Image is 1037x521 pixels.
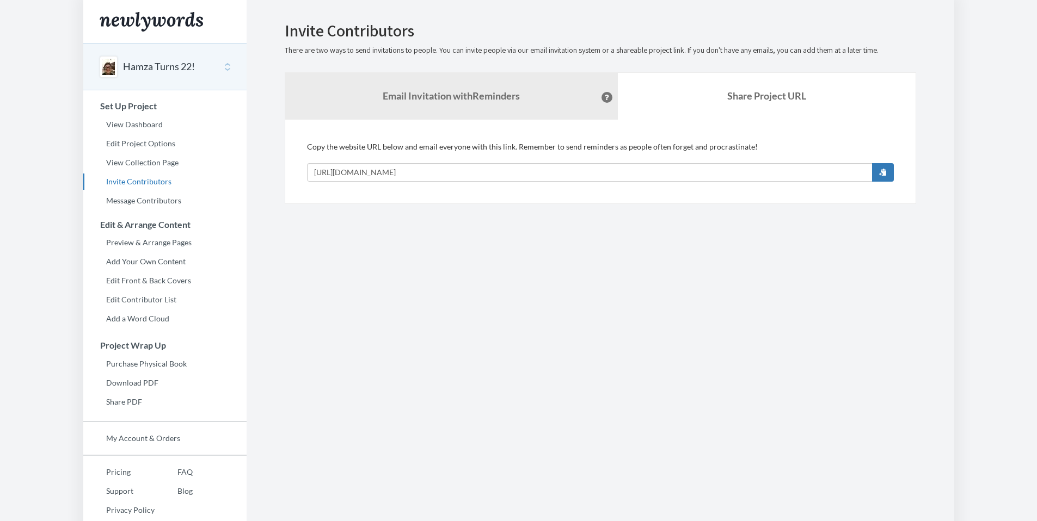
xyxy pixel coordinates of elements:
button: Hamza Turns 22! [123,60,195,74]
a: Download PDF [83,375,247,391]
a: My Account & Orders [83,430,247,446]
a: Privacy Policy [83,502,155,518]
a: Pricing [83,464,155,480]
a: Preview & Arrange Pages [83,234,247,251]
a: Invite Contributors [83,173,247,190]
h2: Invite Contributors [285,22,916,40]
a: Edit Project Options [83,135,247,152]
strong: Email Invitation with Reminders [383,90,520,102]
b: Share Project URL [727,90,806,102]
h3: Set Up Project [84,101,247,111]
a: Share PDF [83,394,247,410]
img: Newlywords logo [100,12,203,32]
a: Edit Contributor List [83,291,247,308]
h3: Project Wrap Up [84,340,247,350]
a: Add a Word Cloud [83,311,247,327]
a: Purchase Physical Book [83,356,247,372]
a: Add Your Own Content [83,253,247,270]
div: Copy the website URL below and email everyone with this link. Remember to send reminders as peopl... [307,141,894,182]
h3: Edit & Arrange Content [84,220,247,230]
a: Edit Front & Back Covers [83,272,247,289]
p: There are two ways to send invitations to people. You can invite people via our email invitation ... [285,45,916,56]
a: Support [83,483,155,499]
a: FAQ [155,464,193,480]
a: Blog [155,483,193,499]
a: View Collection Page [83,154,247,171]
a: Message Contributors [83,193,247,209]
a: View Dashboard [83,116,247,133]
